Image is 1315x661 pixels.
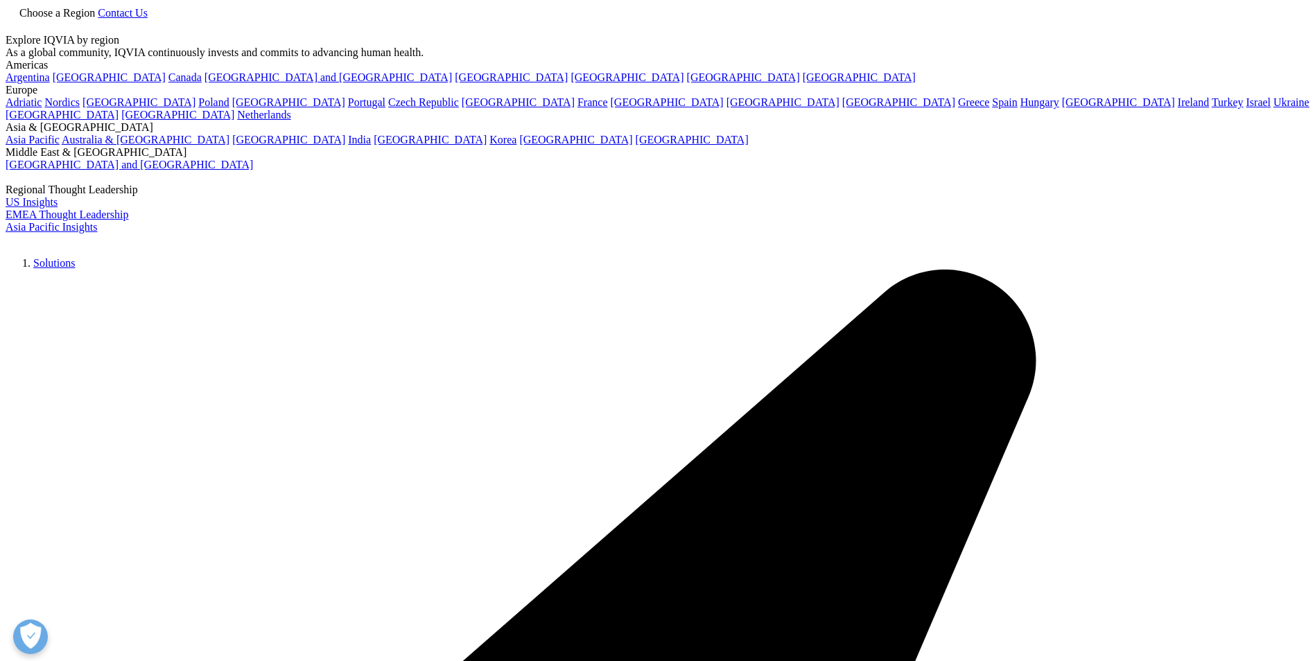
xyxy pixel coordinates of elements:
[374,134,487,146] a: [GEOGRAPHIC_DATA]
[455,71,568,83] a: [GEOGRAPHIC_DATA]
[6,134,60,146] a: Asia Pacific
[388,96,459,108] a: Czech Republic
[992,96,1017,108] a: Spain
[6,59,1309,71] div: Americas
[1020,96,1059,108] a: Hungary
[1178,96,1209,108] a: Ireland
[1212,96,1244,108] a: Turkey
[489,134,516,146] a: Korea
[1273,96,1309,108] a: Ukraine
[98,7,148,19] a: Contact Us
[6,109,119,121] a: [GEOGRAPHIC_DATA]
[168,71,202,83] a: Canada
[6,84,1309,96] div: Europe
[13,619,48,654] button: Open Preferences
[6,221,97,233] a: Asia Pacific Insights
[6,146,1309,159] div: Middle East & [GEOGRAPHIC_DATA]
[6,184,1309,196] div: Regional Thought Leadership
[44,96,80,108] a: Nordics
[571,71,683,83] a: [GEOGRAPHIC_DATA]
[19,7,95,19] span: Choose a Region
[6,34,1309,46] div: Explore IQVIA by region
[6,209,128,220] a: EMEA Thought Leadership
[348,96,385,108] a: Portugal
[577,96,608,108] a: France
[232,96,345,108] a: [GEOGRAPHIC_DATA]
[237,109,290,121] a: Netherlands
[462,96,575,108] a: [GEOGRAPHIC_DATA]
[842,96,955,108] a: [GEOGRAPHIC_DATA]
[726,96,839,108] a: [GEOGRAPHIC_DATA]
[1062,96,1175,108] a: [GEOGRAPHIC_DATA]
[82,96,195,108] a: [GEOGRAPHIC_DATA]
[6,46,1309,59] div: As a global community, IQVIA continuously invests and commits to advancing human health.
[62,134,229,146] a: Australia & [GEOGRAPHIC_DATA]
[33,257,75,269] a: Solutions
[687,71,800,83] a: [GEOGRAPHIC_DATA]
[6,159,253,170] a: [GEOGRAPHIC_DATA] and [GEOGRAPHIC_DATA]
[6,96,42,108] a: Adriatic
[636,134,749,146] a: [GEOGRAPHIC_DATA]
[611,96,724,108] a: [GEOGRAPHIC_DATA]
[6,196,58,208] a: US Insights
[121,109,234,121] a: [GEOGRAPHIC_DATA]
[6,71,50,83] a: Argentina
[204,71,452,83] a: [GEOGRAPHIC_DATA] and [GEOGRAPHIC_DATA]
[6,121,1309,134] div: Asia & [GEOGRAPHIC_DATA]
[803,71,916,83] a: [GEOGRAPHIC_DATA]
[1246,96,1271,108] a: Israel
[958,96,989,108] a: Greece
[348,134,371,146] a: India
[232,134,345,146] a: [GEOGRAPHIC_DATA]
[53,71,166,83] a: [GEOGRAPHIC_DATA]
[519,134,632,146] a: [GEOGRAPHIC_DATA]
[198,96,229,108] a: Poland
